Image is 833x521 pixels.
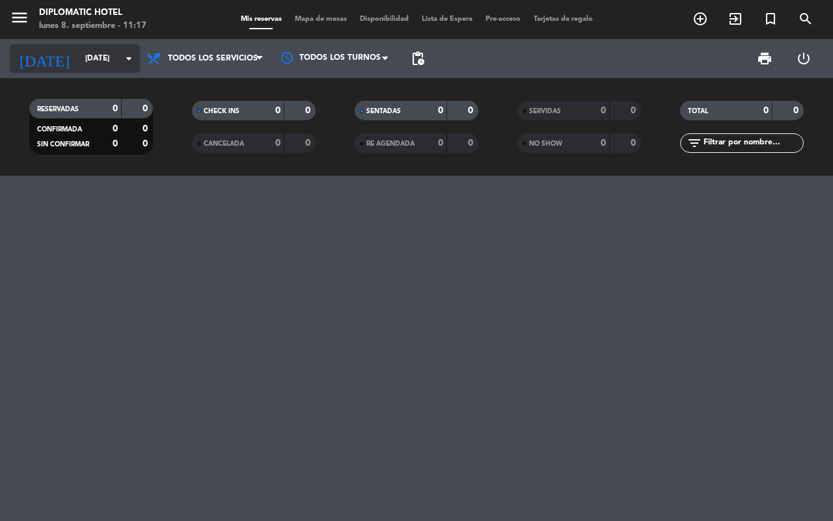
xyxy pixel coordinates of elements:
[143,139,150,148] strong: 0
[168,54,258,63] span: Todos los servicios
[527,16,599,23] span: Tarjetas de regalo
[757,51,772,66] span: print
[601,139,606,148] strong: 0
[763,106,769,115] strong: 0
[631,106,638,115] strong: 0
[687,135,702,151] i: filter_list
[275,106,280,115] strong: 0
[688,108,708,114] span: TOTAL
[113,139,118,148] strong: 0
[204,108,239,114] span: CHECK INS
[143,124,150,133] strong: 0
[366,140,415,147] span: RE AGENDADA
[479,16,527,23] span: Pre-acceso
[796,51,812,66] i: power_settings_new
[410,51,426,66] span: pending_actions
[763,11,778,27] i: turned_in_not
[728,11,743,27] i: exit_to_app
[415,16,479,23] span: Lista de Espera
[305,139,313,148] strong: 0
[113,104,118,113] strong: 0
[438,106,443,115] strong: 0
[529,140,562,147] span: NO SHOW
[37,141,89,148] span: SIN CONFIRMAR
[468,139,476,148] strong: 0
[601,106,606,115] strong: 0
[784,39,823,78] div: LOG OUT
[37,126,82,133] span: CONFIRMADA
[438,139,443,148] strong: 0
[121,51,137,66] i: arrow_drop_down
[37,106,79,113] span: RESERVADAS
[113,124,118,133] strong: 0
[204,140,244,147] span: CANCELADA
[529,108,561,114] span: SERVIDAS
[702,136,803,150] input: Filtrar por nombre...
[793,106,801,115] strong: 0
[366,108,401,114] span: SENTADAS
[39,20,146,33] div: lunes 8. septiembre - 11:17
[275,139,280,148] strong: 0
[692,11,708,27] i: add_circle_outline
[798,11,813,27] i: search
[234,16,288,23] span: Mis reservas
[468,106,476,115] strong: 0
[631,139,638,148] strong: 0
[10,44,79,73] i: [DATE]
[353,16,415,23] span: Disponibilidad
[39,7,146,20] div: Diplomatic Hotel
[288,16,353,23] span: Mapa de mesas
[143,104,150,113] strong: 0
[10,8,29,27] i: menu
[10,8,29,32] button: menu
[305,106,313,115] strong: 0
